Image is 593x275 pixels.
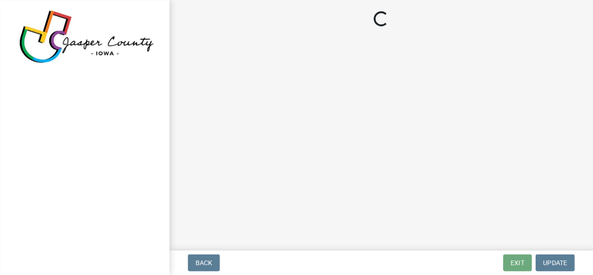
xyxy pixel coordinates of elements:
[195,259,212,267] span: Back
[543,259,567,267] span: Update
[188,254,220,271] button: Back
[536,254,575,271] button: Update
[503,254,532,271] button: Exit
[19,10,154,63] img: Jasper County, Iowa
